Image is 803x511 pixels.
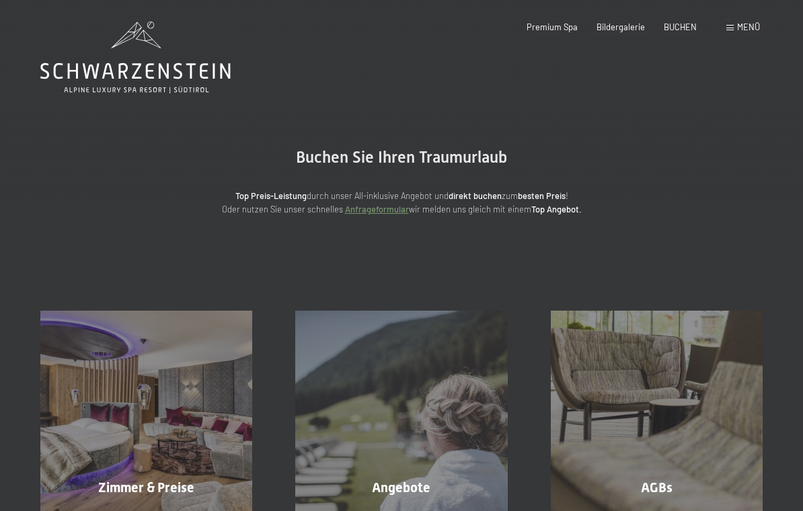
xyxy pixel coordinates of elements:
[345,204,409,214] a: Anfrageformular
[641,479,673,496] span: AGBs
[527,22,578,32] a: Premium Spa
[98,479,194,496] span: Zimmer & Preise
[296,148,507,167] span: Buchen Sie Ihren Traumurlaub
[449,190,502,201] strong: direkt buchen
[132,189,671,217] p: durch unser All-inklusive Angebot und zum ! Oder nutzen Sie unser schnelles wir melden uns gleich...
[235,190,307,201] strong: Top Preis-Leistung
[597,22,645,32] a: Bildergalerie
[531,204,582,214] strong: Top Angebot.
[664,22,697,32] a: BUCHEN
[518,190,566,201] strong: besten Preis
[737,22,760,32] span: Menü
[372,479,430,496] span: Angebote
